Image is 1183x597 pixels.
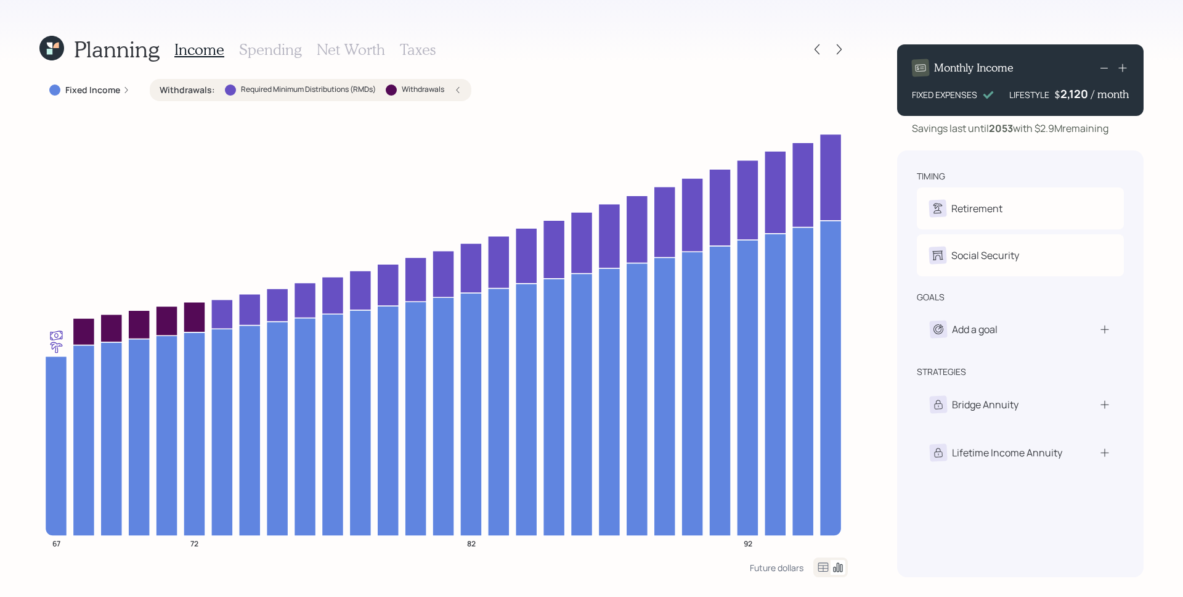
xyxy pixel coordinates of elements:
div: Bridge Annuity [952,397,1018,412]
div: Add a goal [952,322,998,337]
h4: / month [1091,88,1129,101]
div: LIFESTYLE [1009,88,1049,101]
div: Savings last until with $2.9M remaining [912,121,1108,136]
tspan: 67 [52,538,60,548]
div: 2,120 [1060,86,1091,101]
div: FIXED EXPENSES [912,88,977,101]
div: strategies [917,366,966,378]
label: Required Minimum Distributions (RMDs) [241,84,376,95]
tspan: 92 [744,538,752,548]
div: Lifetime Income Annuity [952,445,1062,460]
label: Fixed Income [65,84,120,96]
tspan: 72 [190,538,198,548]
h4: $ [1054,88,1060,101]
h4: Monthly Income [934,61,1014,75]
tspan: 82 [467,538,476,548]
div: timing [917,170,945,183]
b: 2053 [989,121,1013,135]
h1: Planning [74,36,160,62]
div: Retirement [951,201,1002,216]
div: Future dollars [750,562,803,574]
label: Withdrawals : [160,84,215,96]
h3: Taxes [400,41,436,59]
div: Social Security [951,248,1019,263]
h3: Net Worth [317,41,385,59]
h3: Spending [239,41,302,59]
div: goals [917,291,945,303]
h3: Income [174,41,224,59]
label: Withdrawals [402,84,444,95]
